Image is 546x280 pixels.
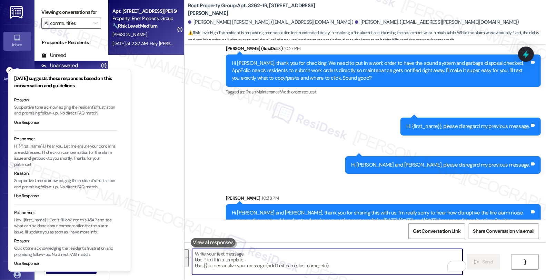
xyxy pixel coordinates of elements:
[112,40,422,47] div: [DATE] at 2:32 AM: Hey [PERSON_NAME], we appreciate your text! We'll be back at 11AM to help you ...
[14,209,118,216] div: Response:
[112,8,176,15] div: Apt. [STREET_ADDRESS][PERSON_NAME]
[232,60,530,82] div: Hi [PERSON_NAME], thank you for checking. We need to put in a work order to have the sound system...
[93,20,97,26] i: 
[14,246,118,258] p: Quick tone acknowledging the resident's frustration and promising follow-up. No direct FAQ match.
[188,29,546,44] span: : The resident is requesting compensation for an extended delay in resolving a fire alarm issue, ...
[14,178,118,190] p: Supportive tone acknowledging the resident's frustration and promising follow-up. No direct FAQ m...
[355,19,519,26] div: [PERSON_NAME]. ([EMAIL_ADDRESS][PERSON_NAME][DOMAIN_NAME])
[14,104,118,117] p: Supportive tone acknowledging the resident's frustration and promising follow-up. No direct FAQ m...
[256,89,280,95] span: Maintenance ,
[14,75,118,89] h3: [DATE] suggests these responses based on this conversation and guidelines
[14,170,118,177] div: Reason:
[3,201,31,220] a: Leads
[246,89,256,95] span: Trash ,
[41,52,66,59] div: Unread
[469,223,539,239] button: Share Conversation via email
[10,6,24,19] img: ResiDesk Logo
[351,161,530,169] div: Hi [PERSON_NAME] and [PERSON_NAME], please disregard my previous message.
[99,60,108,71] div: (1)
[226,87,541,97] div: Tagged as:
[226,45,541,54] div: [PERSON_NAME] (ResiDesk)
[14,238,118,244] div: Reason:
[41,62,78,69] div: Unanswered
[473,228,535,235] span: Share Conversation via email
[34,39,108,46] div: Prospects + Residents
[3,32,31,50] a: Inbox
[474,259,479,265] i: 
[14,143,118,168] p: Hi {{first_name}}, I hear you. Let me ensure your concerns are addressed. I'll check on compensat...
[41,7,101,18] label: Viewing conversations for
[112,23,157,29] strong: 🔧 Risk Level: Medium
[3,100,31,118] a: Site Visit •
[14,97,118,103] div: Reason:
[467,254,500,270] button: Send
[112,15,176,22] div: Property: Root Property Group
[44,18,90,29] input: All communities
[14,136,118,142] div: Response:
[408,223,465,239] button: Get Conversation Link
[3,167,31,186] a: Buildings
[14,261,39,267] button: Use Response
[482,258,493,266] span: Send
[226,194,541,204] div: [PERSON_NAME]
[6,67,13,74] button: Close toast
[188,30,218,36] strong: ⚠️ Risk Level: High
[188,2,326,17] b: Root Property Group: Apt. 3262-1R, [STREET_ADDRESS][PERSON_NAME]
[3,235,31,254] a: Templates •
[282,45,300,52] div: 10:27 PM
[188,19,353,26] div: [PERSON_NAME] [PERSON_NAME]. ([EMAIL_ADDRESS][DOMAIN_NAME])
[260,194,279,202] div: 10:38 PM
[413,228,460,235] span: Get Conversation Link
[406,123,530,130] div: Hi {first_name}}, please disregard my previous message.
[522,259,527,265] i: 
[232,209,530,231] div: Hi [PERSON_NAME] and [PERSON_NAME], thank you for sharing this with us. I’m really sorry to hear ...
[280,89,316,95] span: Work order request
[14,120,39,126] button: Use Response
[112,31,147,38] span: [PERSON_NAME]
[14,217,118,236] p: Hey {{first_name}}! Got it. I'll look into this ASAP and see what can be done about compensation ...
[3,133,31,152] a: Insights •
[192,249,463,275] textarea: To enrich screen reader interactions, please activate Accessibility in Grammarly extension settings
[14,193,39,199] button: Use Response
